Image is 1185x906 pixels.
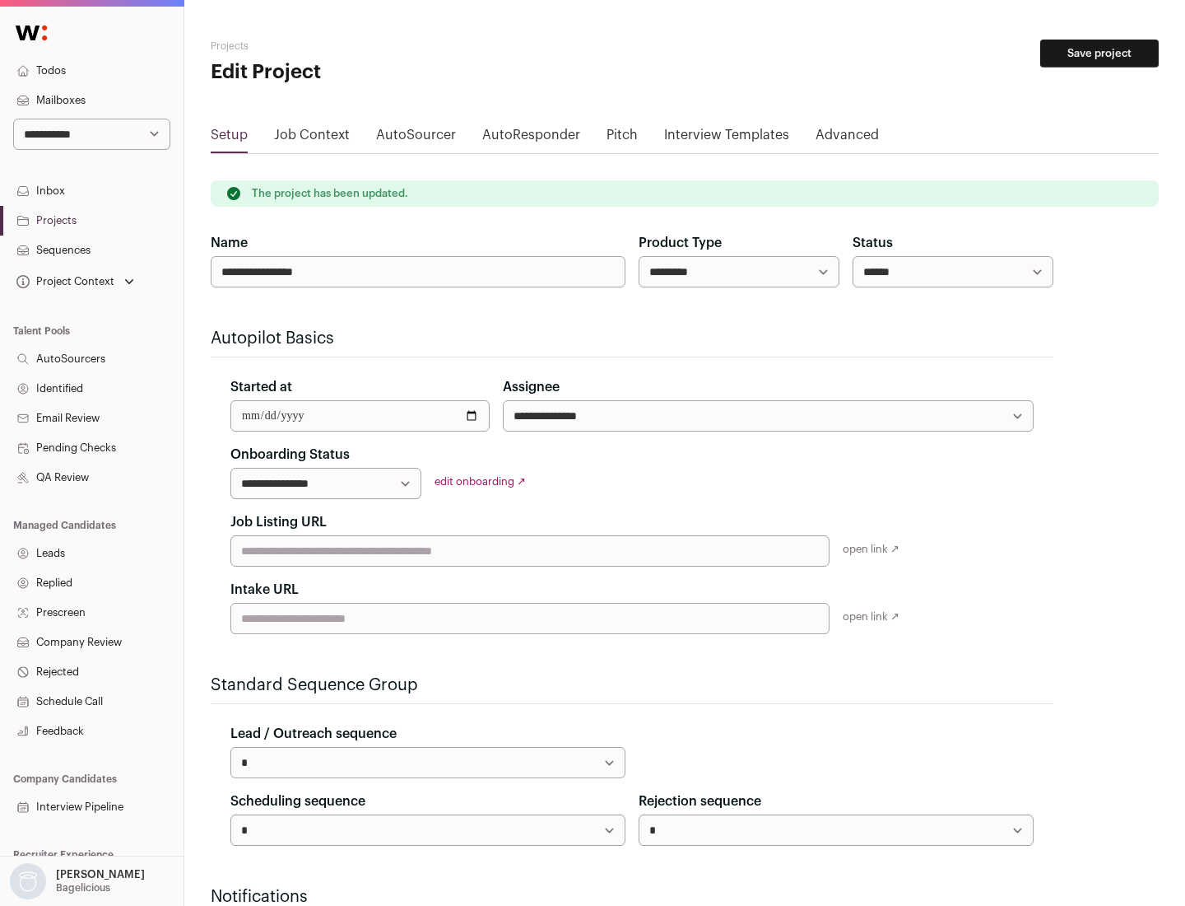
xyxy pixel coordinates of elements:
p: [PERSON_NAME] [56,868,145,881]
img: Wellfound [7,16,56,49]
a: AutoResponder [482,125,580,152]
img: nopic.png [10,863,46,899]
p: Bagelicious [56,881,110,894]
h2: Projects [211,40,527,53]
label: Rejection sequence [639,792,761,811]
label: Started at [230,377,292,397]
a: Job Context [274,125,350,152]
label: Assignee [503,377,560,397]
a: Pitch [606,125,638,152]
h2: Standard Sequence Group [211,674,1053,697]
h2: Autopilot Basics [211,327,1053,350]
label: Intake URL [230,580,299,600]
label: Name [211,233,248,253]
label: Onboarding Status [230,445,350,465]
a: AutoSourcer [376,125,456,152]
label: Product Type [639,233,722,253]
a: Interview Templates [664,125,789,152]
a: Setup [211,125,248,152]
button: Open dropdown [7,863,148,899]
a: Advanced [816,125,879,152]
div: Project Context [13,275,114,288]
p: The project has been updated. [252,187,408,200]
label: Status [853,233,893,253]
label: Job Listing URL [230,512,327,532]
label: Lead / Outreach sequence [230,724,397,744]
label: Scheduling sequence [230,792,365,811]
a: edit onboarding ↗ [434,476,526,487]
button: Open dropdown [13,270,137,293]
h1: Edit Project [211,59,527,86]
button: Save project [1040,40,1159,68]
